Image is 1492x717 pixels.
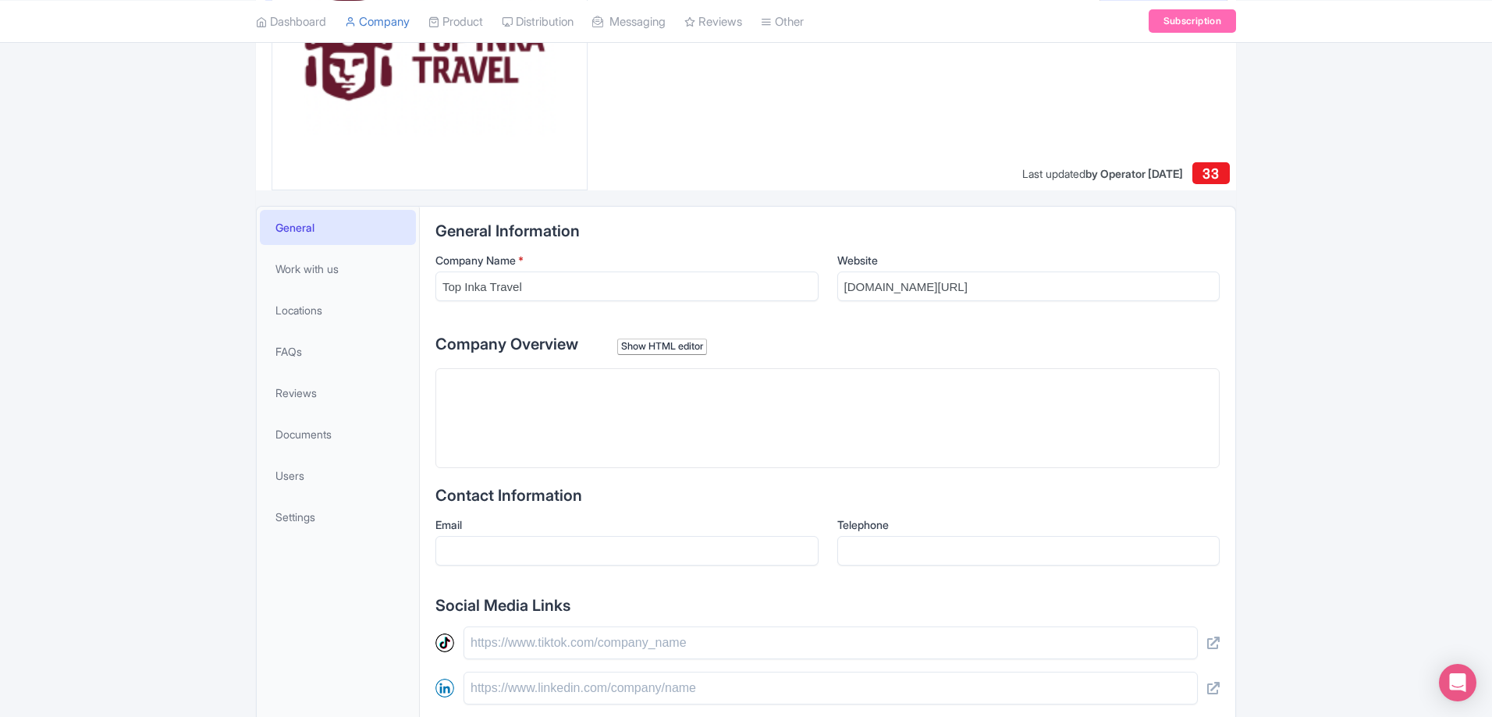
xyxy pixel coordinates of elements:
img: linkedin-round-01-4bc9326eb20f8e88ec4be7e8773b84b7.svg [435,679,454,697]
a: General [260,210,416,245]
div: Show HTML editor [617,339,707,355]
span: Company Overview [435,335,578,353]
span: Email [435,518,462,531]
h2: Contact Information [435,487,1220,504]
span: Company Name [435,254,516,267]
span: Settings [275,509,315,525]
span: Locations [275,302,322,318]
input: https://www.tiktok.com/company_name [464,626,1198,659]
span: Telephone [837,518,889,531]
a: Settings [260,499,416,534]
span: 33 [1202,165,1219,182]
a: FAQs [260,334,416,369]
a: Subscription [1149,9,1236,33]
img: tiktok-round-01-ca200c7ba8d03f2cade56905edf8567d.svg [435,634,454,652]
div: Last updated [1022,165,1183,182]
span: FAQs [275,343,302,360]
a: Documents [260,417,416,452]
a: Work with us [260,251,416,286]
div: Open Intercom Messenger [1439,664,1476,701]
input: https://www.linkedin.com/company/name [464,672,1198,705]
span: Documents [275,426,332,442]
a: Reviews [260,375,416,410]
h2: General Information [435,222,1220,240]
h2: Social Media Links [435,597,1220,614]
span: General [275,219,314,236]
a: Users [260,458,416,493]
span: Website [837,254,878,267]
a: Locations [260,293,416,328]
span: Users [275,467,304,484]
span: Work with us [275,261,339,277]
span: by Operator [DATE] [1085,167,1183,180]
span: Reviews [275,385,317,401]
